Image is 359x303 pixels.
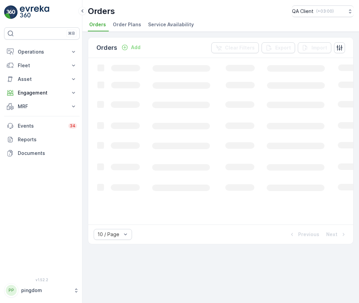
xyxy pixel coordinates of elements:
[288,230,320,239] button: Previous
[70,123,76,129] p: 34
[325,230,348,239] button: Next
[89,21,106,28] span: Orders
[113,21,141,28] span: Order Plans
[292,5,354,17] button: QA Client(+03:00)
[4,133,80,146] a: Reports
[4,100,80,113] button: MRF
[148,21,194,28] span: Service Availability
[4,45,80,59] button: Operations
[4,59,80,72] button: Fleet
[225,44,255,51] p: Clear Filters
[316,9,334,14] p: ( +03:00 )
[131,44,141,51] p: Add
[18,150,77,157] p: Documents
[4,86,80,100] button: Engagement
[262,42,295,53] button: Export
[88,6,115,17] p: Orders
[6,285,17,296] div: PP
[4,119,80,133] a: Events34
[298,231,319,238] p: Previous
[4,72,80,86] button: Asset
[18,76,66,83] p: Asset
[119,43,143,52] button: Add
[21,287,70,294] p: pingdom
[18,103,66,110] p: MRF
[292,8,314,15] p: QA Client
[311,44,327,51] p: Import
[298,42,331,53] button: Import
[96,43,117,53] p: Orders
[4,5,18,19] img: logo
[68,31,75,36] p: ⌘B
[18,122,64,129] p: Events
[4,146,80,160] a: Documents
[326,231,337,238] p: Next
[211,42,259,53] button: Clear Filters
[20,5,49,19] img: logo_light-DOdMpM7g.png
[4,278,80,282] span: v 1.52.2
[18,62,66,69] p: Fleet
[4,283,80,298] button: PPpingdom
[18,136,77,143] p: Reports
[18,48,66,55] p: Operations
[18,89,66,96] p: Engagement
[275,44,291,51] p: Export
